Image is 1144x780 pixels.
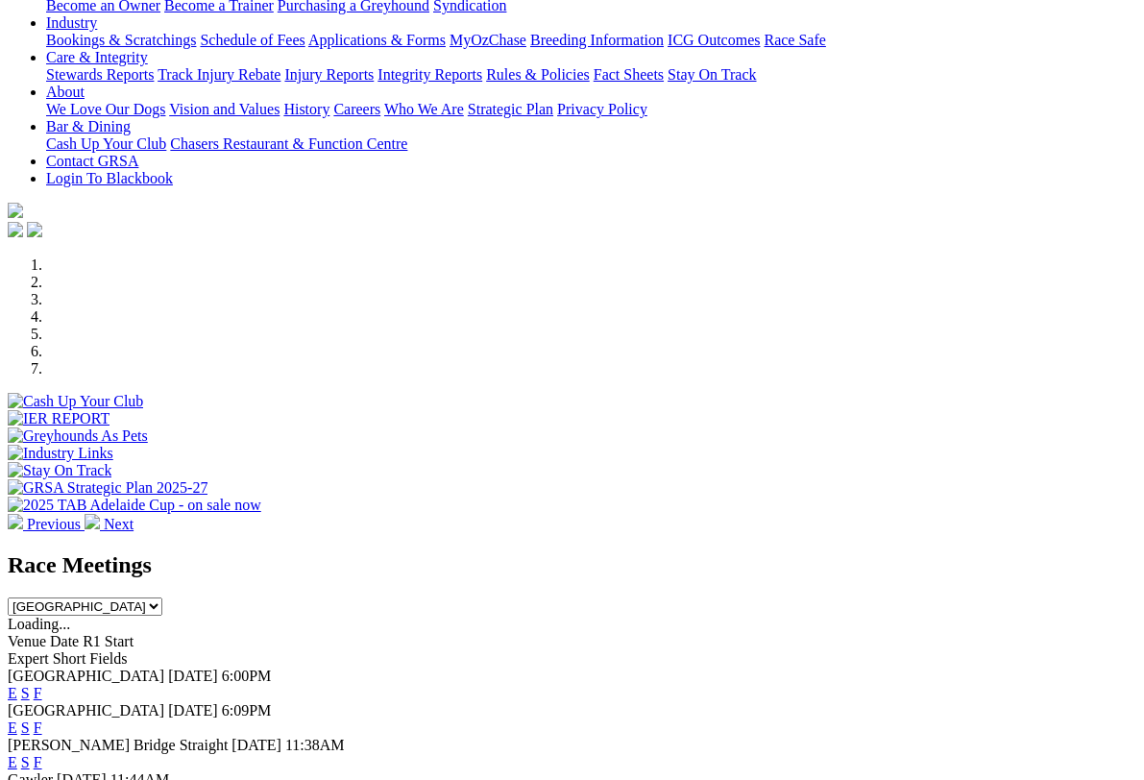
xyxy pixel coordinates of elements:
[8,552,1136,578] h2: Race Meetings
[83,633,134,649] span: R1 Start
[8,514,23,529] img: chevron-left-pager-white.svg
[8,616,70,632] span: Loading...
[158,66,280,83] a: Track Injury Rebate
[8,668,164,684] span: [GEOGRAPHIC_DATA]
[104,516,134,532] span: Next
[377,66,482,83] a: Integrity Reports
[21,685,30,701] a: S
[284,66,374,83] a: Injury Reports
[557,101,647,117] a: Privacy Policy
[530,32,664,48] a: Breeding Information
[46,118,131,134] a: Bar & Dining
[450,32,526,48] a: MyOzChase
[21,754,30,770] a: S
[46,49,148,65] a: Care & Integrity
[8,222,23,237] img: facebook.svg
[46,66,1136,84] div: Care & Integrity
[46,32,196,48] a: Bookings & Scratchings
[27,516,81,532] span: Previous
[170,135,407,152] a: Chasers Restaurant & Function Centre
[594,66,664,83] a: Fact Sheets
[34,754,42,770] a: F
[308,32,446,48] a: Applications & Forms
[384,101,464,117] a: Who We Are
[231,737,281,753] span: [DATE]
[764,32,825,48] a: Race Safe
[46,14,97,31] a: Industry
[85,516,134,532] a: Next
[8,462,111,479] img: Stay On Track
[8,633,46,649] span: Venue
[486,66,590,83] a: Rules & Policies
[283,101,329,117] a: History
[8,393,143,410] img: Cash Up Your Club
[8,445,113,462] img: Industry Links
[46,32,1136,49] div: Industry
[46,66,154,83] a: Stewards Reports
[169,101,280,117] a: Vision and Values
[168,668,218,684] span: [DATE]
[200,32,304,48] a: Schedule of Fees
[46,170,173,186] a: Login To Blackbook
[668,66,756,83] a: Stay On Track
[46,135,166,152] a: Cash Up Your Club
[34,685,42,701] a: F
[8,497,261,514] img: 2025 TAB Adelaide Cup - on sale now
[8,719,17,736] a: E
[222,702,272,719] span: 6:09PM
[46,101,165,117] a: We Love Our Dogs
[285,737,345,753] span: 11:38AM
[8,516,85,532] a: Previous
[8,754,17,770] a: E
[8,203,23,218] img: logo-grsa-white.png
[21,719,30,736] a: S
[85,514,100,529] img: chevron-right-pager-white.svg
[8,650,49,667] span: Expert
[50,633,79,649] span: Date
[8,737,228,753] span: [PERSON_NAME] Bridge Straight
[46,135,1136,153] div: Bar & Dining
[89,650,127,667] span: Fields
[46,101,1136,118] div: About
[168,702,218,719] span: [DATE]
[27,222,42,237] img: twitter.svg
[53,650,86,667] span: Short
[8,479,207,497] img: GRSA Strategic Plan 2025-27
[8,410,110,427] img: IER REPORT
[8,702,164,719] span: [GEOGRAPHIC_DATA]
[8,685,17,701] a: E
[668,32,760,48] a: ICG Outcomes
[333,101,380,117] a: Careers
[8,427,148,445] img: Greyhounds As Pets
[468,101,553,117] a: Strategic Plan
[46,84,85,100] a: About
[46,153,138,169] a: Contact GRSA
[222,668,272,684] span: 6:00PM
[34,719,42,736] a: F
